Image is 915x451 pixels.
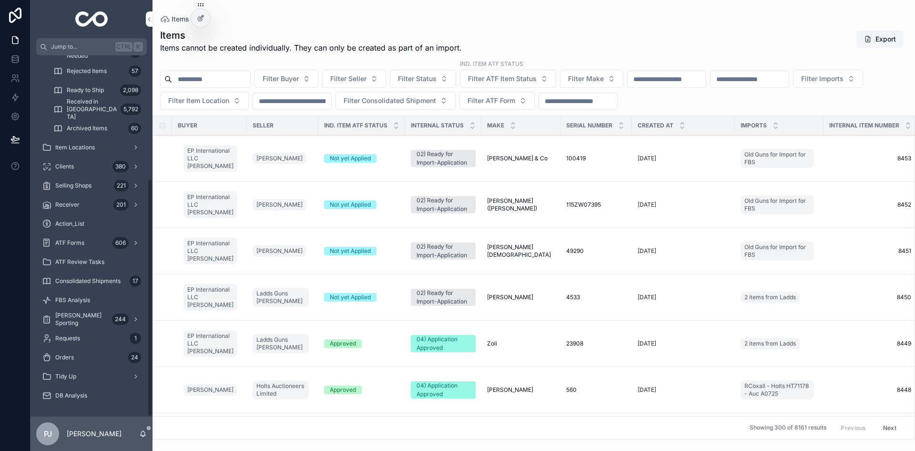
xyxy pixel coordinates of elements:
span: Showing 300 of 8161 results [750,424,826,432]
a: RCoxall - Holts HT71178 - Auc A0725 [741,378,818,401]
a: 2 items from Ladds [741,290,818,305]
div: 17 [130,275,141,287]
a: EP International LLC [PERSON_NAME] [183,191,237,218]
span: 8449 [829,340,911,347]
a: 8452 [829,201,911,209]
a: EP International LLC [PERSON_NAME] [183,330,237,357]
a: 100419 [566,155,626,162]
button: Select Button [335,92,456,110]
span: Receiver [55,201,80,209]
p: [DATE] [638,247,656,255]
button: Select Button [460,70,556,88]
img: App logo [75,11,108,27]
a: Old Guns for Import for FBS [741,240,818,262]
button: Select Button [560,70,623,88]
span: Serial Number [566,122,612,129]
p: [DATE] [638,155,656,162]
div: 5,792 [121,104,141,115]
a: 02) Ready for Import-Application [411,242,476,260]
a: Ladds Guns [PERSON_NAME] [253,286,313,309]
span: ATF Review Tasks [55,258,104,266]
span: Filter Seller [330,74,366,84]
a: Ready to Ship2,098 [48,82,147,99]
span: Received in [GEOGRAPHIC_DATA] [67,98,117,121]
a: Approved [324,339,399,348]
button: Select Button [322,70,386,88]
span: Old Guns for Import for FBS [744,243,810,259]
div: scrollable content [30,55,152,417]
a: 115ZW07395 [566,201,626,209]
span: Ind. Item ATF Status [324,122,387,129]
p: [DATE] [638,386,656,394]
button: Select Button [390,70,456,88]
a: [PERSON_NAME] [253,245,306,257]
div: 606 [112,237,129,249]
div: 57 [129,65,141,77]
a: 8448 [829,386,911,394]
a: EP International LLC [PERSON_NAME] [183,282,241,313]
span: Holts Auctioneers Limited [256,382,305,398]
span: EP International LLC [PERSON_NAME] [187,286,234,309]
span: Orders [55,354,74,361]
a: Receiver201 [36,196,147,213]
a: EP International LLC [PERSON_NAME] [183,236,241,266]
a: Tidy Up [36,368,147,385]
a: Old Guns for Import for FBS [741,195,814,214]
span: [PERSON_NAME] & Co [487,155,548,162]
button: Select Button [254,70,318,88]
span: EP International LLC [PERSON_NAME] [187,193,234,216]
div: 201 [113,199,129,210]
span: 100419 [566,155,586,162]
p: [PERSON_NAME] [67,429,122,439]
a: [PERSON_NAME] [183,384,237,396]
span: [PERSON_NAME] [256,247,303,255]
p: [DATE] [638,340,656,347]
h1: Items [160,29,462,42]
a: 49290 [566,247,626,255]
span: Consolidated Shipments [55,277,121,285]
p: [DATE] [638,201,656,209]
span: Filter Consolidated Shipment [344,96,436,105]
div: Not yet Applied [330,293,371,302]
div: 02) Ready for Import-Application [417,150,470,167]
a: FBS Analysis [36,292,147,309]
a: Action_List [36,215,147,232]
span: Rejected Items [67,67,107,75]
span: 23908 [566,340,583,347]
a: [PERSON_NAME] [253,197,313,212]
button: Select Button [459,92,535,110]
button: Jump to...CtrlK [36,38,147,55]
span: Items cannot be created individually. They can only be created as part of an import. [160,42,462,53]
div: 24 [128,352,141,363]
span: 2 items from Ladds [744,340,796,347]
a: Ladds Guns [PERSON_NAME] [253,332,313,355]
a: Clients380 [36,158,147,175]
p: [DATE] [638,294,656,301]
a: Items [160,14,189,24]
a: [DATE] [638,247,729,255]
a: [PERSON_NAME] [253,153,306,164]
a: [PERSON_NAME] ([PERSON_NAME]) [487,197,555,212]
a: Old Guns for Import for FBS [741,147,818,170]
a: EP International LLC [PERSON_NAME] [183,143,241,174]
a: 8453 [829,155,911,162]
span: Ladds Guns [PERSON_NAME] [256,336,305,351]
span: [PERSON_NAME] [487,294,533,301]
a: 02) Ready for Import-Application [411,150,476,167]
span: 115ZW07395 [566,201,601,209]
span: Clients [55,163,74,170]
a: Holts Auctioneers Limited [253,380,309,399]
a: EP International LLC [PERSON_NAME] [183,328,241,359]
a: EP International LLC [PERSON_NAME] [183,284,237,311]
a: [DATE] [638,201,729,209]
a: Zoli [487,340,555,347]
span: RCoxall - Holts HT71178 - Auc A0725 [744,382,810,398]
span: Selling Shops [55,182,91,189]
a: ATF Review Tasks [36,253,147,271]
a: Received in [GEOGRAPHIC_DATA]5,792 [48,101,147,118]
a: [PERSON_NAME] [487,294,555,301]
span: EP International LLC [PERSON_NAME] [187,147,234,170]
span: 8450 [829,294,911,301]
